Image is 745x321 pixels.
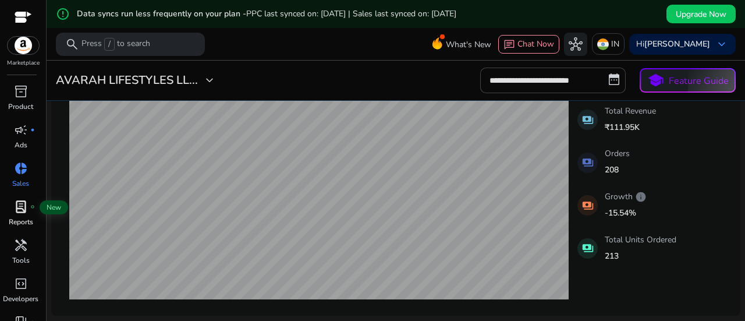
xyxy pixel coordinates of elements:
button: schoolFeature Guide [640,68,736,93]
span: chat [503,39,515,51]
p: Developers [3,294,38,304]
p: 213 [605,250,676,262]
span: lab_profile [14,200,28,214]
span: keyboard_arrow_down [715,37,729,51]
span: / [104,38,115,51]
mat-icon: payments [577,195,598,216]
p: -15.54% [605,207,647,219]
span: info [635,191,647,203]
p: Feature Guide [669,74,729,88]
p: Ads [15,140,27,150]
p: Growth [605,191,647,203]
p: IN [611,34,619,54]
span: What's New [446,34,491,55]
p: Total Revenue [605,105,656,117]
p: Orders [605,147,630,160]
p: Press to search [81,38,150,51]
span: Chat Now [517,38,554,50]
mat-icon: payments [577,110,598,130]
span: donut_small [14,161,28,175]
p: Marketplace [7,59,40,68]
span: code_blocks [14,277,28,291]
p: Hi [636,40,710,48]
p: Product [8,101,33,112]
img: in.svg [597,38,609,50]
span: campaign [14,123,28,137]
mat-icon: error_outline [56,7,70,21]
button: chatChat Now [498,35,559,54]
span: fiber_manual_record [30,204,35,209]
mat-icon: payments [577,238,598,259]
span: handyman [14,238,28,252]
h5: Data syncs run less frequently on your plan - [77,9,456,19]
mat-icon: payments [577,153,598,173]
b: [PERSON_NAME] [644,38,710,50]
span: PPC last synced on: [DATE] | Sales last synced on: [DATE] [246,8,456,19]
span: fiber_manual_record [30,128,35,132]
img: amazon.svg [8,37,39,54]
span: school [647,72,664,89]
p: 208 [605,164,630,176]
span: inventory_2 [14,84,28,98]
span: Upgrade Now [676,8,726,20]
button: Upgrade Now [666,5,736,23]
span: search [65,37,79,51]
span: New [40,200,68,214]
p: ₹111.95K [605,121,656,133]
h3: AVARAH LIFESTYLES LL... [56,73,198,87]
span: expand_more [203,73,217,87]
p: Sales [12,178,29,189]
p: Total Units Ordered [605,234,676,246]
span: hub [569,37,583,51]
button: hub [564,33,587,56]
p: Tools [12,255,30,266]
p: Reports [9,217,33,227]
